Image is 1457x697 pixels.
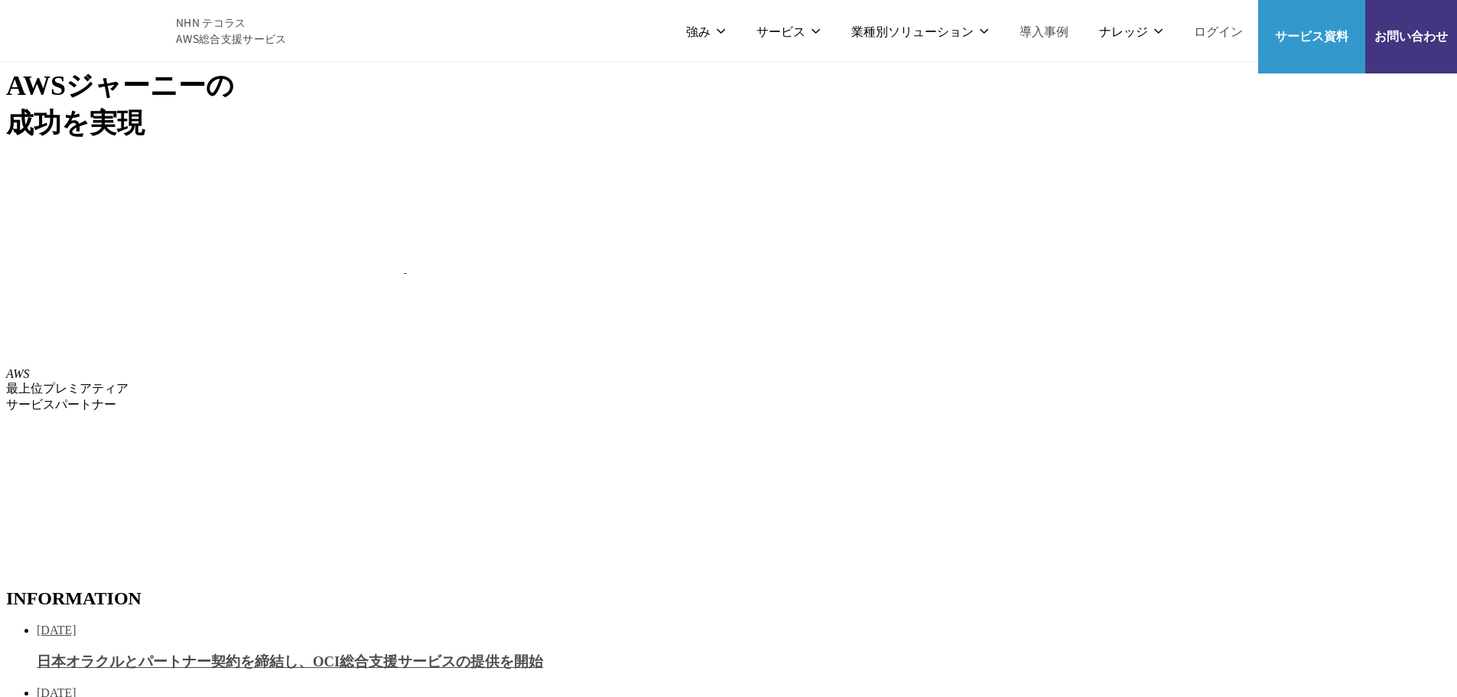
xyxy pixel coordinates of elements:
img: AWS総合支援サービス C-Chorus サービス資料 [1299,11,1324,30]
a: ログイン [1200,22,1243,38]
img: AWS請求代行サービス 統合管理プラン [401,148,798,255]
p: ナレッジ [1111,22,1169,38]
p: 業種別ソリューション [885,22,1007,38]
p: 強み [729,22,766,38]
span: サービス資料 [1258,34,1365,50]
img: AWS総合支援サービス C-Chorus [23,11,153,48]
p: サービス [796,22,854,38]
img: お問い合わせ [1399,11,1423,30]
span: NHN テコラス AWS総合支援サービス [176,15,287,47]
a: AWS総合支援サービス C-Chorus NHN テコラスAWS総合支援サービス [23,11,287,48]
a: 導入事例 [1038,22,1081,38]
span: お問い合わせ [1365,34,1457,50]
